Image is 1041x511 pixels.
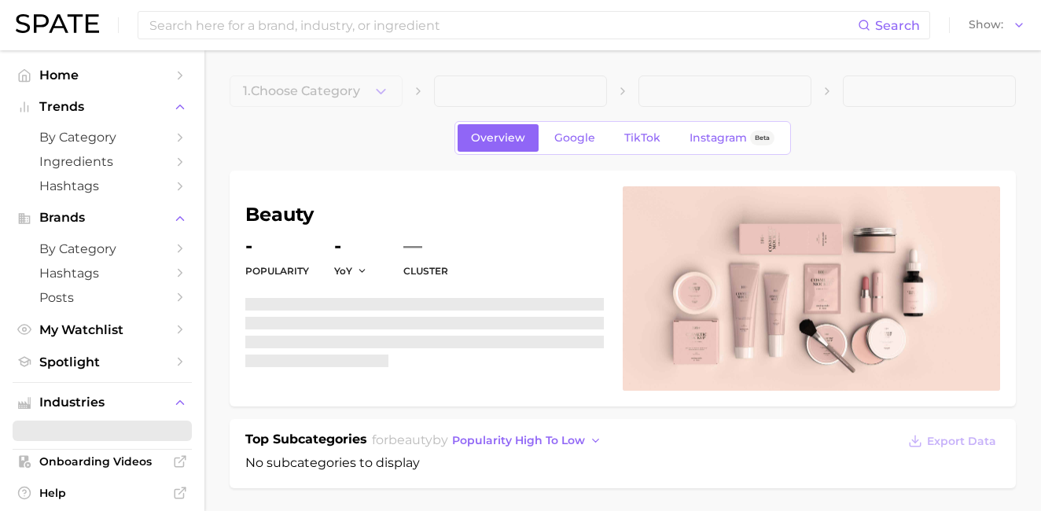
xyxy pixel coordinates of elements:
span: Trends [39,100,165,114]
span: Ingredients [39,154,165,169]
span: Google [554,131,595,145]
dt: Popularity [245,262,309,281]
span: My Watchlist [39,322,165,337]
span: — [403,237,422,256]
input: Search here for a brand, industry, or ingredient [148,12,858,39]
span: TikTok [624,131,660,145]
a: TikTok [611,124,674,152]
button: Trends [13,95,192,119]
button: Brands [13,206,192,230]
button: Show [965,15,1029,35]
span: Overview [471,131,525,145]
span: Beta [755,131,770,145]
a: InstagramBeta [676,124,788,152]
span: beauty [388,432,432,447]
button: YoY [334,264,368,278]
span: YoY [334,264,352,278]
span: Onboarding Videos [39,454,165,469]
a: Google [541,124,609,152]
span: Spotlight [39,355,165,369]
a: by Category [13,237,192,261]
a: Spotlight [13,350,192,374]
span: by Category [39,130,165,145]
div: No subcategories to display [245,430,1000,472]
span: Hashtags [39,178,165,193]
button: 1.Choose Category [230,75,403,107]
span: Home [39,68,165,83]
span: 1. Choose Category [243,84,360,98]
dd: - [245,237,309,256]
span: Posts [39,290,165,305]
button: Industries [13,391,192,414]
a: Onboarding Videos [13,450,192,473]
button: Export Data [904,430,1000,452]
span: Search [875,18,920,33]
a: Home [13,63,192,87]
a: Posts [13,285,192,310]
img: SPATE [16,14,99,33]
a: Hashtags [13,174,192,198]
dd: - [334,237,378,256]
dt: cluster [403,262,448,281]
span: popularity high to low [452,434,585,447]
h1: Top Subcategories [245,430,367,454]
a: Help [13,481,192,505]
span: Instagram [690,131,747,145]
button: popularity high to low [448,430,606,451]
span: Help [39,486,165,500]
a: Ingredients [13,149,192,174]
span: Show [969,20,1003,29]
span: Hashtags [39,266,165,281]
a: Hashtags [13,261,192,285]
span: Export Data [927,435,996,448]
h1: beauty [245,205,604,224]
a: Overview [458,124,539,152]
span: Brands [39,211,165,225]
span: Industries [39,395,165,410]
a: My Watchlist [13,318,192,342]
span: by Category [39,241,165,256]
a: by Category [13,125,192,149]
span: for by [372,432,606,447]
